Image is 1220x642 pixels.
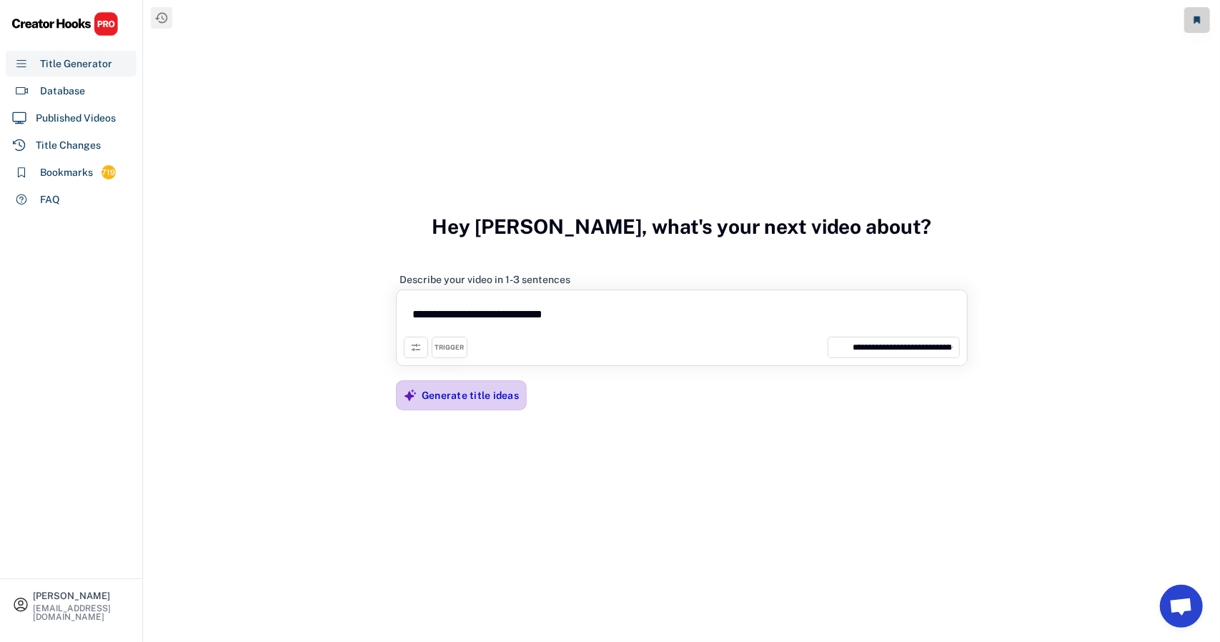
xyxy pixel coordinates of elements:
[33,591,130,601] div: [PERSON_NAME]
[432,199,932,254] h3: Hey [PERSON_NAME], what's your next video about?
[11,11,119,36] img: CHPRO%20Logo.svg
[435,343,465,352] div: TRIGGER
[40,56,112,71] div: Title Generator
[1160,585,1203,628] a: Open chat
[40,84,85,99] div: Database
[40,165,93,180] div: Bookmarks
[36,111,116,126] div: Published Videos
[101,167,116,179] div: 719
[832,341,845,354] img: unnamed.jpg
[36,138,101,153] div: Title Changes
[422,389,519,402] div: Generate title ideas
[400,273,570,286] div: Describe your video in 1-3 sentences
[33,604,130,621] div: [EMAIL_ADDRESS][DOMAIN_NAME]
[40,192,60,207] div: FAQ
